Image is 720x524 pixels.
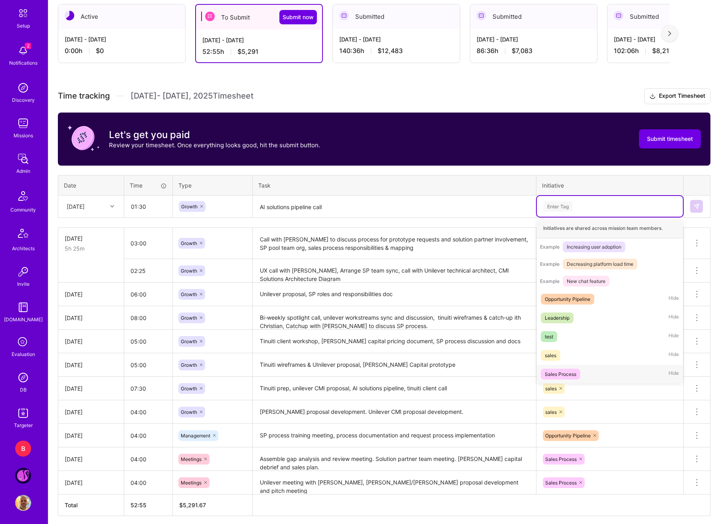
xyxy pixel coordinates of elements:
[545,314,570,322] div: Leadership
[15,151,31,167] img: admin teamwork
[65,455,117,463] div: [DATE]
[477,47,591,55] div: 86:36 h
[125,196,172,217] input: HH:MM
[181,433,210,439] span: Management
[202,47,316,56] div: 52:55 h
[124,472,172,493] input: HH:MM
[253,354,535,376] textarea: Tinuiti wireframes & UInilever proposal, [PERSON_NAME] Capital prototype
[25,43,31,49] span: 2
[173,175,253,195] th: Type
[65,234,117,243] div: [DATE]
[13,495,33,511] a: User Avatar
[65,361,117,369] div: [DATE]
[669,331,679,342] span: Hide
[58,175,124,195] th: Date
[124,449,172,470] input: HH:MM
[12,96,35,104] div: Discovery
[253,196,535,218] textarea: AI solutions pipeline call
[339,11,349,20] img: Submitted
[20,386,27,394] div: DB
[253,378,535,399] textarea: Tinuiti prep, unilever CMI proposal, AI solutions pipeline, tinuiti client call
[545,351,556,360] div: sales
[333,4,460,29] div: Submitted
[339,35,453,44] div: [DATE] - [DATE]
[205,12,215,21] img: To Submit
[253,260,535,282] textarea: UX call with [PERSON_NAME], Arrange SP team sync, call with Unilever technical architect, CMI Sol...
[477,35,591,44] div: [DATE] - [DATE]
[477,11,486,20] img: Submitted
[14,186,33,206] img: Community
[339,47,453,55] div: 140:36 h
[181,480,202,486] span: Meetings
[545,370,576,378] div: Sales Process
[537,218,683,238] div: Initiatives are shared across mission team members.
[649,92,656,101] i: icon Download
[253,307,535,329] textarea: Bi-weekly spotlight call, unilever workstreams sync and discussion, tinuiti wireframes & catch-up...
[563,276,609,287] span: New chat feature
[124,494,173,516] th: 52:55
[65,384,117,393] div: [DATE]
[669,350,679,361] span: Hide
[17,280,30,288] div: Invite
[540,278,560,284] span: Example
[58,4,185,29] div: Active
[652,47,673,55] span: $8,217
[644,88,710,104] button: Export Timesheet
[15,370,31,386] img: Admin Search
[279,10,317,24] button: Submit now
[124,425,172,446] input: HH:MM
[647,135,693,143] span: Submit timesheet
[253,472,535,494] textarea: Unilever meeting with [PERSON_NAME], [PERSON_NAME]/[PERSON_NAME] proposal development and pitch m...
[96,47,104,55] span: $0
[181,240,197,246] span: Growth
[15,441,31,457] div: B
[15,80,31,96] img: discovery
[540,244,560,250] span: Example
[16,335,31,350] i: icon SelectionTeam
[15,299,31,315] img: guide book
[58,91,110,101] span: Time tracking
[378,47,403,55] span: $12,483
[253,448,535,470] textarea: Assemble gap analysis and review meeting. Solution partner team meeting. [PERSON_NAME] capital de...
[668,31,671,36] img: right
[181,409,197,415] span: Growth
[283,13,314,21] span: Submit now
[124,378,172,399] input: HH:MM
[181,315,197,321] span: Growth
[14,225,33,244] img: Architects
[253,175,536,195] th: Task
[512,47,532,55] span: $7,083
[563,241,625,252] span: Increasing user adoption
[4,315,43,324] div: [DOMAIN_NAME]
[65,314,117,322] div: [DATE]
[693,203,700,210] img: Submit
[9,59,38,67] div: Notifications
[196,5,322,30] div: To Submit
[181,291,197,297] span: Growth
[253,401,535,423] textarea: [PERSON_NAME] proposal development. Unilever CMI proposal development.
[17,22,30,30] div: Setup
[110,204,114,208] i: icon Chevron
[14,421,33,429] div: Targeter
[253,330,535,352] textarea: Tinuiti client workshop, [PERSON_NAME] capital pricing document, SP process discussion and docs
[545,480,577,486] span: Sales Process
[543,200,573,213] div: Enter Tag
[15,43,31,59] img: bell
[15,264,31,280] img: Invite
[669,312,679,323] span: Hide
[15,5,32,22] img: setup
[124,233,172,254] input: HH:MM
[67,202,85,211] div: [DATE]
[181,386,197,392] span: Growth
[12,350,35,358] div: Evaluation
[65,431,117,440] div: [DATE]
[181,204,198,210] span: Growth
[545,386,557,392] span: sales
[545,433,591,439] span: Opportunity Pipeline
[639,129,701,148] button: Submit timesheet
[253,283,535,305] textarea: Unilever proposal, SP roles and responsibilities doc
[65,35,179,44] div: [DATE] - [DATE]
[15,115,31,131] img: teamwork
[14,131,33,140] div: Missions
[109,129,320,141] h3: Let's get you paid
